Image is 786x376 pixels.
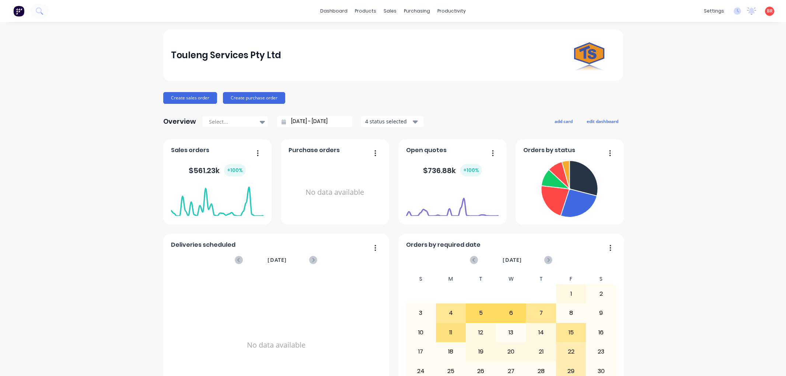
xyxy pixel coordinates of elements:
span: Sales orders [171,146,209,155]
div: S [586,274,616,284]
span: Deliveries scheduled [171,240,235,249]
div: 10 [406,323,436,342]
div: 15 [556,323,586,342]
button: edit dashboard [582,116,623,126]
div: 6 [496,304,526,322]
div: 17 [406,342,436,361]
div: sales [380,6,400,17]
div: T [466,274,496,284]
div: 8 [556,304,586,322]
div: 16 [586,323,616,342]
span: Purchase orders [289,146,340,155]
button: 4 status selected [361,116,424,127]
div: 3 [406,304,436,322]
div: $ 736.88k [423,164,482,176]
span: Open quotes [406,146,447,155]
div: W [496,274,526,284]
div: 19 [466,342,496,361]
div: 11 [436,323,466,342]
div: 18 [436,342,466,361]
div: 14 [526,323,556,342]
span: Orders by status [523,146,575,155]
div: 21 [526,342,556,361]
div: settings [700,6,728,17]
div: products [351,6,380,17]
div: 7 [526,304,556,322]
div: 23 [586,342,616,361]
img: Touleng Services Pty Ltd [563,29,615,81]
div: 2 [586,285,616,303]
div: 5 [466,304,496,322]
span: Orders by required date [406,240,481,249]
div: 4 [436,304,466,322]
button: add card [550,116,577,126]
div: $ 561.23k [189,164,246,176]
div: 9 [586,304,616,322]
div: 20 [496,342,526,361]
a: dashboard [317,6,351,17]
div: purchasing [400,6,434,17]
div: 13 [496,323,526,342]
span: [DATE] [503,256,522,264]
div: 12 [466,323,496,342]
button: Create sales order [163,92,217,104]
div: 22 [556,342,586,361]
span: BR [767,8,773,14]
div: T [526,274,556,284]
div: No data available [289,158,381,227]
div: productivity [434,6,469,17]
div: F [556,274,586,284]
div: Touleng Services Pty Ltd [171,48,281,63]
img: Factory [13,6,24,17]
button: Create purchase order [223,92,285,104]
div: 4 status selected [365,117,412,125]
div: S [406,274,436,284]
div: + 100 % [224,164,246,176]
div: Overview [163,114,196,129]
div: 1 [556,285,586,303]
span: [DATE] [268,256,287,264]
div: + 100 % [460,164,482,176]
div: M [436,274,466,284]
